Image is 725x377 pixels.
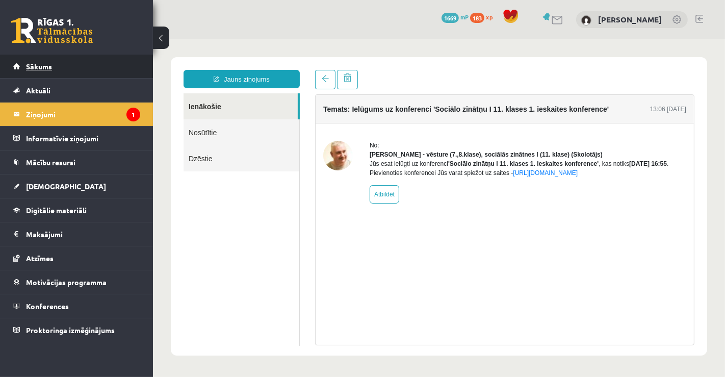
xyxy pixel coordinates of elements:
[26,325,115,335] span: Proktoringa izmēģinājums
[13,294,140,318] a: Konferences
[26,278,107,287] span: Motivācijas programma
[31,106,146,132] a: Dzēstie
[581,15,591,26] img: Zane Sukse
[26,158,75,167] span: Mācību resursi
[217,112,450,119] strong: [PERSON_NAME] - vēsture (7.,8.klase), sociālās zinātnes I (11. klase) (Skolotājs)
[26,222,140,246] legend: Maksājumi
[217,102,533,111] div: No:
[31,54,145,80] a: Ienākošie
[13,246,140,270] a: Atzīmes
[13,150,140,174] a: Mācību resursi
[460,13,469,21] span: mP
[217,120,533,138] div: Jūs esat ielūgti uz konferenci , kas notiks . Pievienoties konferencei Jūs varat spiežot uz saites -
[13,222,140,246] a: Maksājumi
[470,13,484,23] span: 183
[26,103,140,126] legend: Ziņojumi
[26,62,52,71] span: Sākums
[360,130,425,137] a: [URL][DOMAIN_NAME]
[217,146,246,164] a: Atbildēt
[470,13,498,21] a: 183 xp
[26,182,106,191] span: [DEMOGRAPHIC_DATA]
[13,174,140,198] a: [DEMOGRAPHIC_DATA]
[13,103,140,126] a: Ziņojumi1
[170,102,200,131] img: Andris Garabidovičs - vēsture (7.,8.klase), sociālās zinātnes I (11. klase)
[13,198,140,222] a: Digitālie materiāli
[31,31,147,49] a: Jauns ziņojums
[13,270,140,294] a: Motivācijas programma
[31,80,146,106] a: Nosūtītie
[11,18,93,43] a: Rīgas 1. Tālmācības vidusskola
[26,301,69,311] span: Konferences
[126,108,140,121] i: 1
[13,318,140,342] a: Proktoringa izmēģinājums
[26,127,140,150] legend: Informatīvie ziņojumi
[13,79,140,102] a: Aktuāli
[26,206,87,215] span: Digitālie materiāli
[486,13,493,21] span: xp
[442,13,459,23] span: 1669
[476,121,514,128] b: [DATE] 16:55
[13,55,140,78] a: Sākums
[295,121,446,128] b: 'Sociālo zinātņu I 11. klases 1. ieskaites konference'
[170,66,456,74] h4: Temats: Ielūgums uz konferenci 'Sociālo zinātņu I 11. klases 1. ieskaites konference'
[497,65,533,74] div: 13:06 [DATE]
[598,14,662,24] a: [PERSON_NAME]
[26,86,50,95] span: Aktuāli
[26,254,54,263] span: Atzīmes
[13,127,140,150] a: Informatīvie ziņojumi
[442,13,469,21] a: 1669 mP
